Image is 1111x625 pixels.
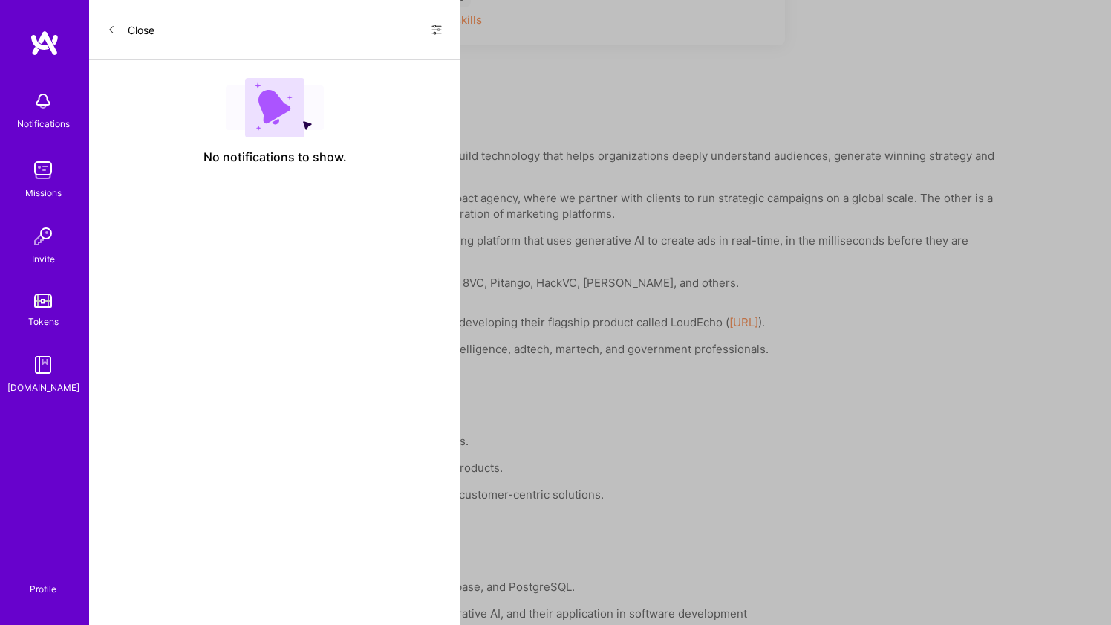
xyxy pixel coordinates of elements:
img: tokens [34,294,52,308]
img: guide book [28,350,58,380]
div: [DOMAIN_NAME] [7,380,79,395]
div: Invite [32,251,55,267]
img: bell [28,86,58,116]
div: Notifications [17,116,70,132]
button: Close [107,18,154,42]
img: logo [30,30,59,56]
img: teamwork [28,155,58,185]
span: No notifications to show. [203,149,347,165]
div: Missions [25,185,62,201]
div: Tokens [28,314,59,329]
a: Profile [25,566,62,595]
img: Invite [28,221,58,251]
img: empty [226,78,324,137]
div: Profile [30,581,56,595]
